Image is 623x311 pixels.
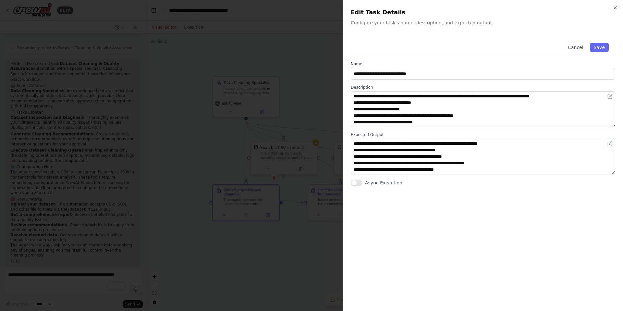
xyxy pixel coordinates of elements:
label: Expected Output [351,132,615,137]
button: Cancel [564,43,587,52]
button: Open in editor [606,93,614,100]
h2: Edit Task Details [351,8,615,17]
label: Name [351,61,615,67]
p: Configure your task's name, description, and expected output. [351,19,615,26]
button: Open in editor [606,140,614,148]
label: Async Execution [365,180,402,186]
button: Save [590,43,609,52]
label: Description [351,85,615,90]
